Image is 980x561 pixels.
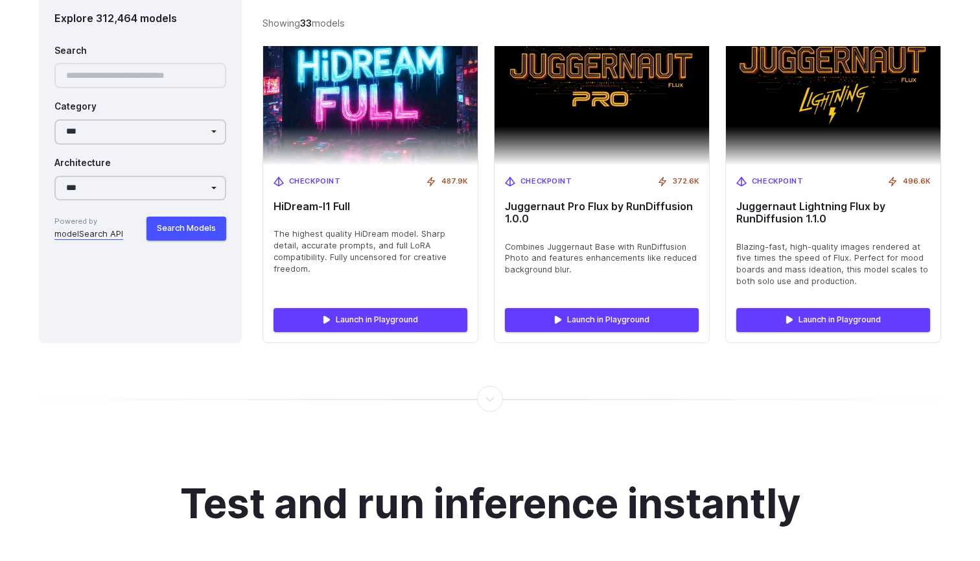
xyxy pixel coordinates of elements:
h2: Test and run inference instantly [180,482,800,527]
span: The highest quality HiDream model. Sharp detail, accurate prompts, and full LoRA compatibility. F... [274,228,467,275]
button: Search Models [146,217,226,240]
select: Architecture [54,176,226,201]
span: 487.9K [441,176,467,187]
label: Architecture [54,156,111,171]
span: HiDream-I1 Full [274,200,467,213]
a: Launch in Playground [736,308,930,331]
a: modelSearch API [54,228,123,241]
span: Blazing-fast, high-quality images rendered at five times the speed of Flux. Perfect for mood boar... [736,241,930,288]
span: Juggernaut Lightning Flux by RunDiffusion 1.1.0 [736,200,930,225]
span: Checkpoint [520,176,572,187]
a: Launch in Playground [274,308,467,331]
span: Combines Juggernaut Base with RunDiffusion Photo and features enhancements like reduced backgroun... [505,241,699,276]
select: Category [54,119,226,145]
label: Category [54,100,97,114]
label: Search [54,44,87,58]
div: Showing models [262,16,345,30]
span: Powered by [54,216,123,228]
span: 496.6K [903,176,930,187]
a: Launch in Playground [505,308,699,331]
span: Checkpoint [289,176,341,187]
div: Explore 312,464 models [54,10,226,27]
span: Checkpoint [752,176,804,187]
span: 372.6K [673,176,699,187]
span: Juggernaut Pro Flux by RunDiffusion 1.0.0 [505,200,699,225]
strong: 33 [300,18,312,29]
